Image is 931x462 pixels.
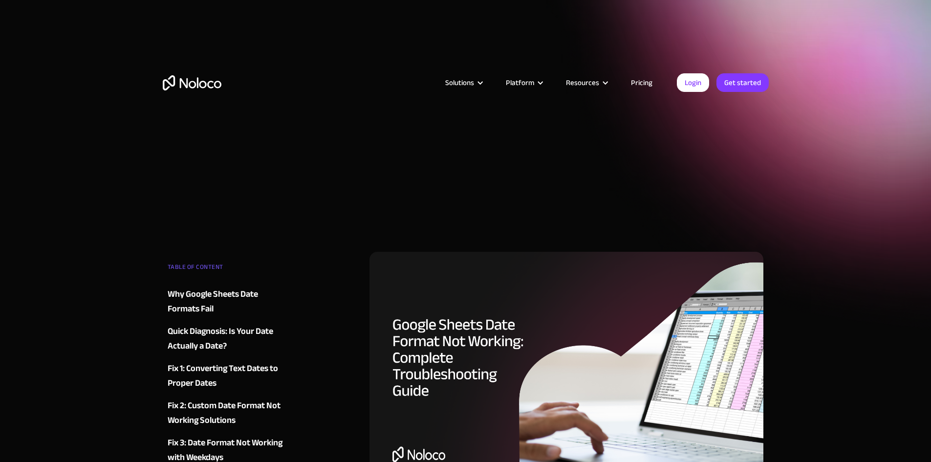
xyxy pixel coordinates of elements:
div: TABLE OF CONTENT [168,260,286,279]
div: Solutions [433,76,494,89]
div: Platform [506,76,534,89]
a: Fix 1: Converting Text Dates to Proper Dates [168,361,286,391]
a: home [163,75,221,90]
div: Resources [566,76,599,89]
a: Pricing [619,76,665,89]
div: Platform [494,76,554,89]
a: Get started [716,73,769,92]
a: Why Google Sheets Date Formats Fail [168,287,286,316]
a: Fix 2: Custom Date Format Not Working Solutions [168,398,286,428]
a: Quick Diagnosis: Is Your Date Actually a Date? [168,324,286,353]
a: Login [677,73,709,92]
div: Solutions [445,76,474,89]
div: Resources [554,76,619,89]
